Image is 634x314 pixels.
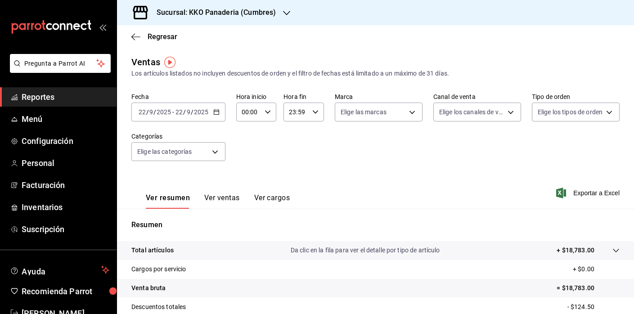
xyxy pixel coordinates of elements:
span: Elige las marcas [341,108,387,117]
span: / [191,108,193,116]
label: Categorías [131,133,225,139]
span: Regresar [148,32,177,41]
button: Ver ventas [204,193,240,209]
span: - [172,108,174,116]
p: Cargos por servicio [131,265,186,274]
div: navigation tabs [146,193,290,209]
h3: Sucursal: KKO Panaderia (Cumbres) [149,7,276,18]
span: / [183,108,186,116]
span: / [146,108,149,116]
span: Recomienda Parrot [22,285,109,297]
span: Ayuda [22,265,98,275]
span: Suscripción [22,223,109,235]
label: Fecha [131,94,225,100]
label: Hora fin [283,94,324,100]
button: Pregunta a Parrot AI [10,54,111,73]
span: Facturación [22,179,109,191]
p: Descuentos totales [131,302,186,312]
div: Ventas [131,55,160,69]
input: -- [186,108,191,116]
span: Personal [22,157,109,169]
button: Ver resumen [146,193,190,209]
button: Regresar [131,32,177,41]
span: Menú [22,113,109,125]
p: + $0.00 [573,265,620,274]
a: Pregunta a Parrot AI [6,65,111,75]
span: Elige los tipos de orden [538,108,603,117]
input: -- [138,108,146,116]
p: Venta bruta [131,283,166,293]
button: Ver cargos [254,193,290,209]
span: / [153,108,156,116]
p: - $124.50 [567,302,620,312]
button: open_drawer_menu [99,23,106,31]
p: Da clic en la fila para ver el detalle por tipo de artículo [291,246,440,255]
span: Inventarios [22,201,109,213]
p: Total artículos [131,246,174,255]
label: Canal de venta [433,94,521,100]
p: + $18,783.00 [557,246,594,255]
label: Marca [335,94,423,100]
span: Configuración [22,135,109,147]
input: -- [149,108,153,116]
p: = $18,783.00 [557,283,620,293]
span: Elige los canales de venta [439,108,504,117]
p: Resumen [131,220,620,230]
span: Elige las categorías [137,147,192,156]
img: Tooltip marker [164,57,175,68]
input: ---- [193,108,209,116]
div: Los artículos listados no incluyen descuentos de orden y el filtro de fechas está limitado a un m... [131,69,620,78]
span: Reportes [22,91,109,103]
button: Exportar a Excel [558,188,620,198]
input: ---- [156,108,171,116]
label: Tipo de orden [532,94,620,100]
span: Pregunta a Parrot AI [24,59,97,68]
input: -- [175,108,183,116]
label: Hora inicio [236,94,277,100]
